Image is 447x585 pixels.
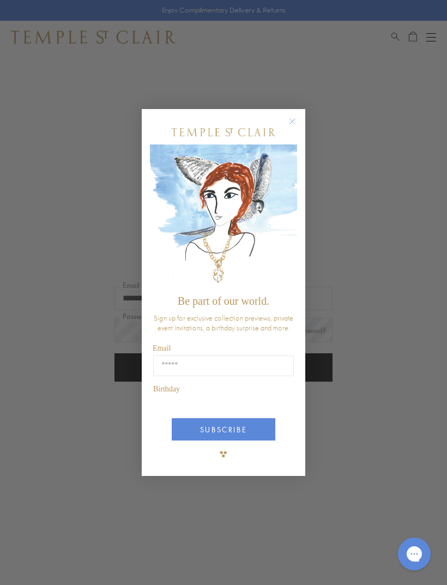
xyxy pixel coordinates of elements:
[172,418,275,441] button: SUBSCRIBE
[392,534,436,574] iframe: Gorgias live chat messenger
[150,144,297,290] img: c4a9eb12-d91a-4d4a-8ee0-386386f4f338.jpeg
[153,385,180,393] span: Birthday
[172,128,275,136] img: Temple St. Clair
[178,295,269,307] span: Be part of our world.
[153,344,171,352] span: Email
[153,355,294,376] input: Email
[291,120,305,134] button: Close dialog
[154,313,293,333] span: Sign up for exclusive collection previews, private event invitations, a birthday surprise and more.
[213,443,234,465] img: TSC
